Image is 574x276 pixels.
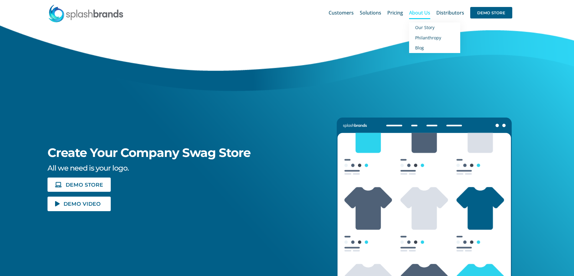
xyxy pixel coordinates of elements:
a: Pricing [387,3,403,22]
span: DEMO STORE [66,182,103,187]
span: Our Story [415,25,435,30]
a: DEMO STORE [48,178,110,192]
span: Customers [329,10,354,15]
span: DEMO STORE [470,7,512,18]
span: About Us [409,10,430,15]
nav: Main Menu [329,3,512,22]
a: Blog [409,43,460,53]
span: Solutions [360,10,381,15]
span: Pricing [387,10,403,15]
a: Distributors [436,3,464,22]
img: SplashBrands.com Logo [48,4,124,22]
span: DEMO VIDEO [64,201,101,206]
span: Philanthropy [415,35,441,41]
a: DEMO STORE [470,3,512,22]
span: Distributors [436,10,464,15]
a: Our Story [409,22,460,33]
span: Blog [415,45,424,51]
span: Create Your Company Swag Store [48,145,251,160]
a: Philanthropy [409,33,460,43]
span: All we need is your logo. [48,164,129,172]
a: Customers [329,3,354,22]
